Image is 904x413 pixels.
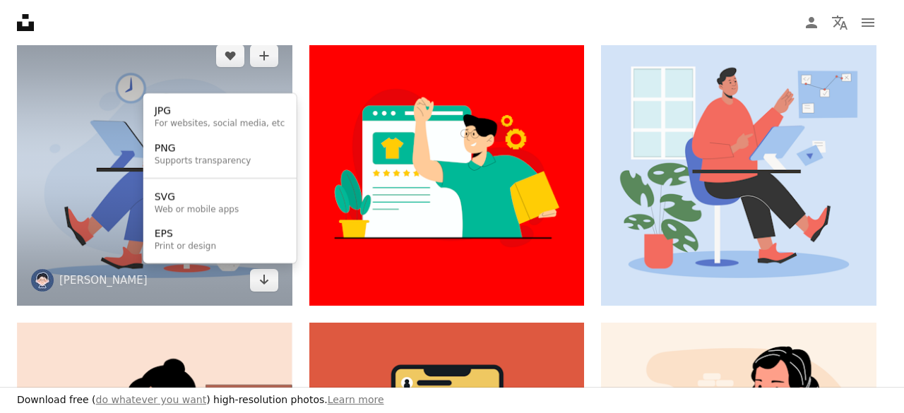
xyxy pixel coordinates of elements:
div: For websites, social media, etc [155,119,285,130]
div: Choose download format [143,93,297,263]
div: Web or mobile apps [155,204,239,215]
button: Choose download format [250,269,278,292]
div: PNG [155,141,251,155]
div: EPS [155,227,216,241]
div: Supports transparency [155,155,251,167]
div: JPG [155,104,285,119]
div: Print or design [155,241,216,252]
div: SVG [155,190,239,204]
